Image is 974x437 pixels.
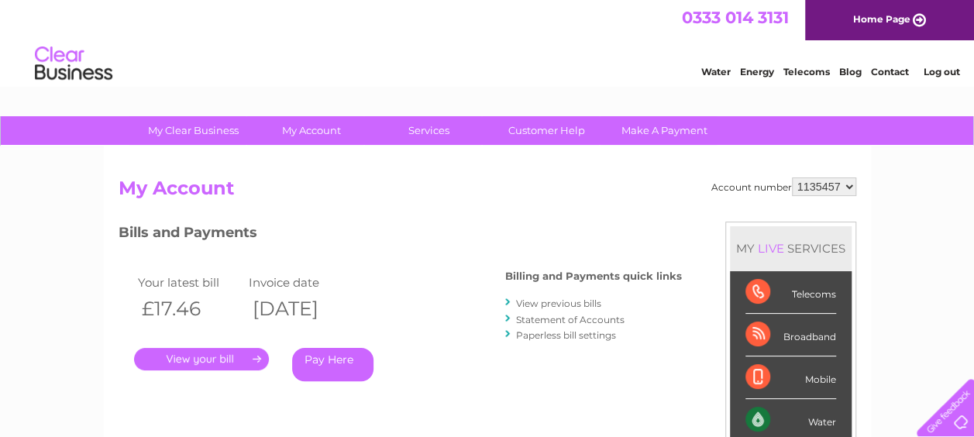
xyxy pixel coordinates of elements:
div: Mobile [745,356,836,399]
a: Pay Here [292,348,373,381]
h2: My Account [119,177,856,207]
div: MY SERVICES [730,226,852,270]
td: Your latest bill [134,272,246,293]
a: My Clear Business [129,116,257,145]
a: Telecoms [783,66,830,77]
th: [DATE] [245,293,356,325]
a: Make A Payment [601,116,728,145]
a: My Account [247,116,375,145]
a: Statement of Accounts [516,314,625,325]
h3: Bills and Payments [119,222,682,249]
a: Water [701,66,731,77]
div: Telecoms [745,271,836,314]
a: Paperless bill settings [516,329,616,341]
a: Blog [839,66,862,77]
a: Energy [740,66,774,77]
h4: Billing and Payments quick links [505,270,682,282]
div: Account number [711,177,856,196]
a: 0333 014 3131 [682,8,789,27]
td: Invoice date [245,272,356,293]
img: logo.png [34,40,113,88]
a: Customer Help [483,116,611,145]
a: View previous bills [516,298,601,309]
a: Services [365,116,493,145]
div: LIVE [755,241,787,256]
div: Broadband [745,314,836,356]
div: Clear Business is a trading name of Verastar Limited (registered in [GEOGRAPHIC_DATA] No. 3667643... [122,9,854,75]
a: Log out [923,66,959,77]
a: Contact [871,66,909,77]
a: . [134,348,269,370]
th: £17.46 [134,293,246,325]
